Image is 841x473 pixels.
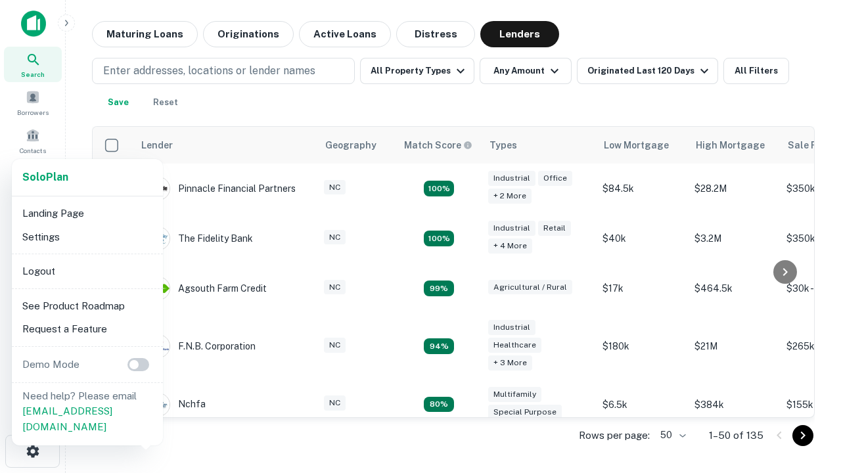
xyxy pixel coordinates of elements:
a: [EMAIL_ADDRESS][DOMAIN_NAME] [22,405,112,432]
p: Need help? Please email [22,388,152,435]
strong: Solo Plan [22,171,68,183]
iframe: Chat Widget [775,326,841,389]
li: Landing Page [17,202,158,225]
li: Request a Feature [17,317,158,341]
a: SoloPlan [22,169,68,185]
li: Settings [17,225,158,249]
p: Demo Mode [17,357,85,372]
li: See Product Roadmap [17,294,158,318]
li: Logout [17,259,158,283]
